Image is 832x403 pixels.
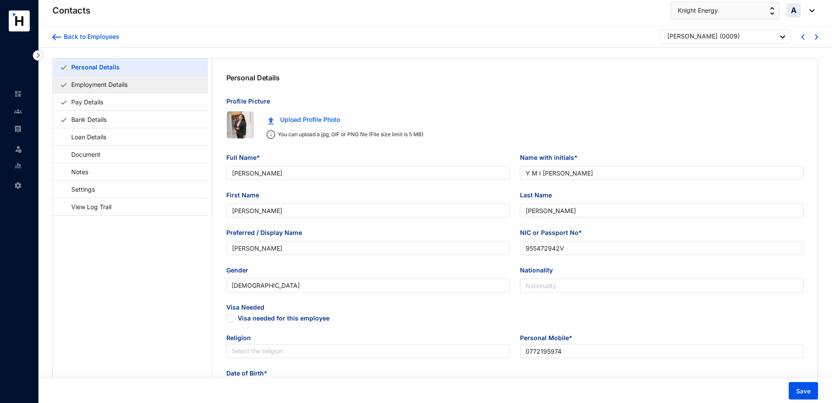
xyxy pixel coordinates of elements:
span: Visa needed for this employee [226,314,234,322]
input: Last Name [520,203,804,217]
img: settings-unselected.1febfda315e6e19643a1.svg [14,182,22,189]
p: Contacts [52,4,90,17]
input: NIC or Passport No* [520,241,804,255]
label: Last Name [520,190,558,200]
img: upload.c0f81fc875f389a06f631e1c6d8834da.svg [268,117,274,124]
a: View Log Trail [60,198,114,216]
img: home-unselected.a29eae3204392db15eaf.svg [14,90,22,98]
img: chevron-right-blue.16c49ba0fe93ddb13f341d83a2dbca89.svg [815,34,818,40]
a: Personal Details [68,58,123,76]
img: nav-icon-right.af6afadce00d159da59955279c43614e.svg [33,50,43,61]
img: people-unselected.118708e94b43a90eceab.svg [14,107,22,115]
img: chevron-left-blue.0fda5800d0a05439ff8ddef8047136d5.svg [801,34,804,40]
button: Upload Profile Photo [261,111,347,128]
a: Employment Details [68,76,131,93]
img: up-down-arrow.74152d26bf9780fbf563ca9c90304185.svg [770,7,774,15]
img: arrow-backward-blue.96c47016eac47e06211658234db6edf5.svg [52,34,61,40]
span: Save [796,387,811,396]
span: Knight Energy [678,6,718,15]
button: Save [789,382,818,400]
span: Visa needed for this employee [238,314,329,324]
input: Preferred / Display Name [226,241,510,255]
img: dropdown-black.8e83cc76930a90b1a4fdb6d089b7bf3a.svg [780,35,785,38]
label: Date of Birth* [226,369,274,378]
label: Preferred / Display Name [226,228,308,238]
input: Full Name* [226,166,510,180]
a: Loan Details [60,128,109,146]
span: Visa Needed [226,303,510,313]
p: ( 0009 ) [720,32,740,43]
p: Profile Picture [226,97,804,111]
li: Reports [7,157,28,174]
a: Document [60,145,104,163]
img: dropdown-black.8e83cc76930a90b1a4fdb6d089b7bf3a.svg [805,9,815,12]
img: report-unselected.e6a6b4230fc7da01f883.svg [14,162,22,169]
input: First Name [226,203,510,217]
input: Nationality [520,279,804,293]
img: leave-unselected.2934df6273408c3f84d9.svg [14,145,23,153]
a: Back to Employees [52,32,119,41]
label: First Name [226,190,265,200]
img: info.ad751165ce926853d1d36026adaaebbf.svg [267,130,275,139]
a: Settings [60,180,98,198]
li: Contacts [7,103,28,120]
img: payroll-unselected.b590312f920e76f0c668.svg [14,125,22,133]
span: Personal Mobile* [520,334,804,344]
button: Knight Energy [671,2,780,19]
a: Notes [60,163,91,181]
a: Pay Details [68,93,107,111]
li: Payroll [7,120,28,138]
label: NIC or Passport No* [520,228,588,238]
span: Religion [226,334,510,344]
div: [PERSON_NAME] [667,32,718,41]
input: Name with initials* [520,166,804,180]
label: Gender [226,265,254,275]
span: Female [232,279,505,292]
label: Full Name* [226,153,266,162]
img: file-1753941879248_1bd3ec41-71d2-4225-8b65-88dff296eb89 [227,111,254,138]
label: Nationality [520,265,559,275]
p: You can upload a jpg, GIF or PNG file (File size limit is 5 MB) [275,130,423,139]
label: Name with initials* [520,153,584,162]
li: Home [7,85,28,103]
span: A [791,7,797,14]
span: Upload Profile Photo [280,115,340,124]
div: Back to Employees [61,32,119,41]
a: Bank Details [68,110,110,128]
p: Personal Details [226,72,280,83]
input: Enter mobile number [520,344,804,358]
